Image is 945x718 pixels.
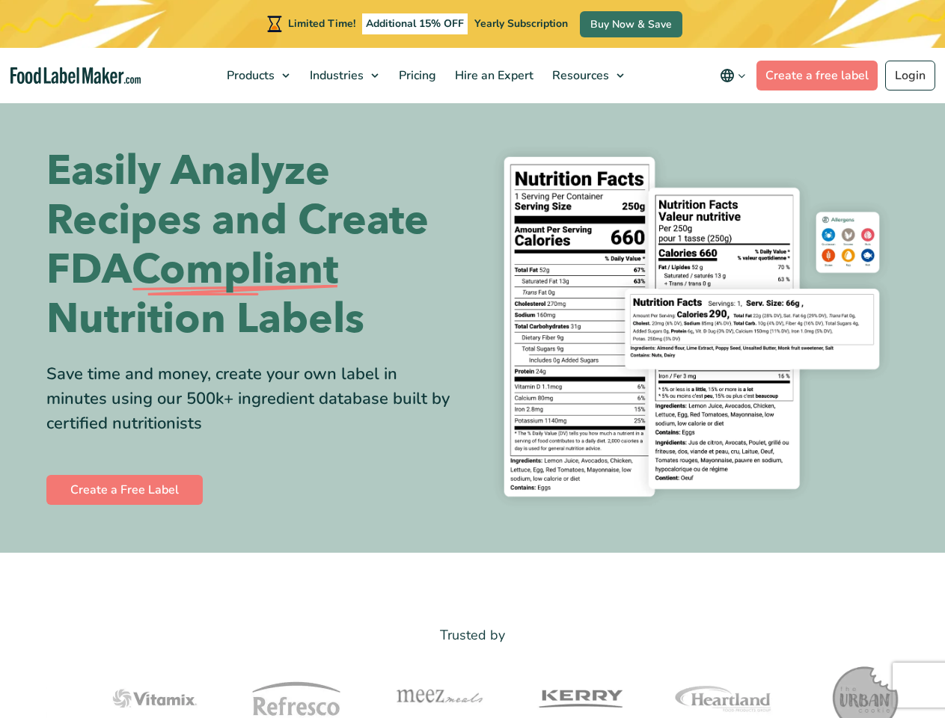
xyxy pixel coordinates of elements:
a: Industries [301,48,386,103]
span: Yearly Subscription [474,16,568,31]
span: Pricing [394,67,438,84]
span: Industries [305,67,365,84]
a: Buy Now & Save [580,11,682,37]
a: Login [885,61,935,90]
a: Create a free label [756,61,878,90]
span: Limited Time! [288,16,355,31]
h1: Easily Analyze Recipes and Create FDA Nutrition Labels [46,147,462,344]
a: Pricing [390,48,442,103]
span: Additional 15% OFF [362,13,468,34]
span: Hire an Expert [450,67,535,84]
span: Resources [548,67,611,84]
a: Create a Free Label [46,475,203,505]
p: Trusted by [46,625,899,646]
div: Save time and money, create your own label in minutes using our 500k+ ingredient database built b... [46,362,462,436]
span: Compliant [132,245,338,295]
span: Products [222,67,276,84]
a: Hire an Expert [446,48,539,103]
a: Resources [543,48,631,103]
a: Products [218,48,297,103]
